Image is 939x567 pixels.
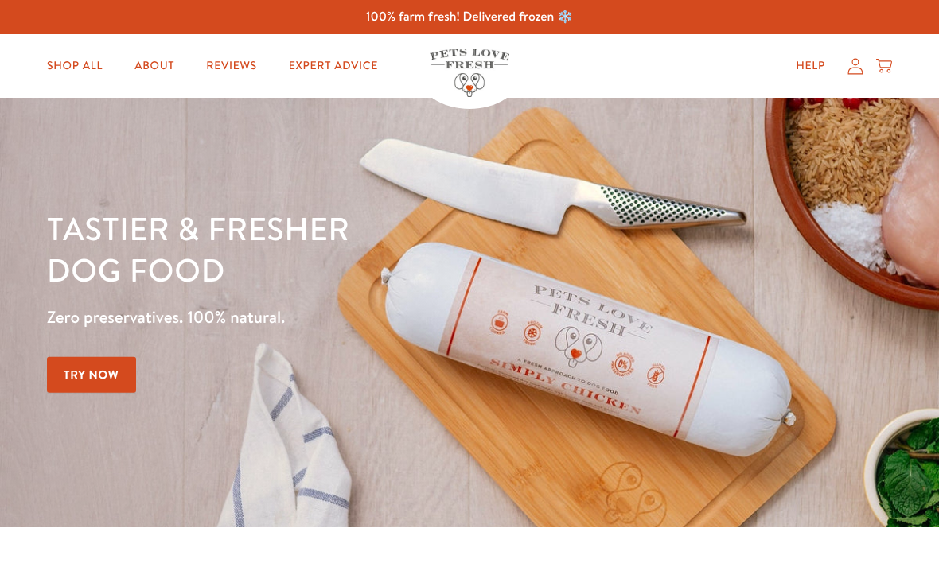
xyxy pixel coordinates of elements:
a: Try Now [47,357,136,393]
a: Expert Advice [276,50,391,82]
iframe: Gorgias live chat messenger [859,492,923,551]
a: Help [783,50,838,82]
p: Zero preservatives. 100% natural. [47,303,610,332]
h1: Tastier & fresher dog food [47,208,610,290]
a: About [122,50,187,82]
img: Pets Love Fresh [430,49,509,97]
a: Reviews [193,50,269,82]
a: Shop All [34,50,115,82]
